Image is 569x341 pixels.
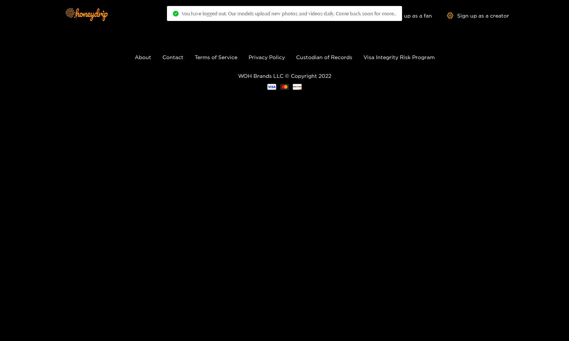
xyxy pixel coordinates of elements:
[162,54,183,60] a: Contact
[296,54,352,60] a: Custodian of Records
[173,11,179,16] span: check-circle
[249,54,285,60] a: Privacy Policy
[135,54,151,60] a: About
[195,54,237,60] a: Terms of Service
[381,12,432,19] a: Sign up as a fan
[363,54,435,60] a: Visa Integrity Risk Program
[182,10,396,16] span: You have logged out. Our models upload new photos and videos daily. Come back soon for more..
[447,12,509,19] a: Sign up as a creator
